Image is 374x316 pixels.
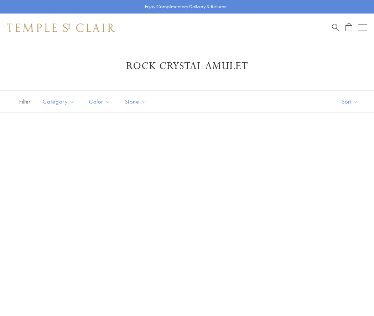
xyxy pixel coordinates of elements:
[84,94,116,110] button: Color
[85,97,116,106] span: Color
[37,94,80,110] button: Category
[332,23,339,32] a: Search
[7,23,115,32] img: Temple St. Clair
[326,91,374,112] button: Show sort by
[358,23,367,32] button: Open navigation
[346,23,352,32] a: Open Shopping Bag
[121,97,152,106] span: Stone
[145,3,226,10] p: Enjoy Complimentary Delivery & Returns
[18,60,356,73] h1: Rock Crystal Amulet
[39,97,80,106] span: Category
[119,94,152,110] button: Stone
